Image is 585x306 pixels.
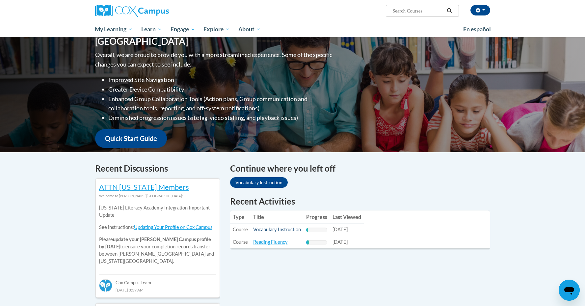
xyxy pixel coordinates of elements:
[230,162,490,175] h4: Continue where you left off
[99,204,216,219] p: [US_STATE] Literacy Academy Integration Important Update
[91,22,137,37] a: My Learning
[559,280,580,301] iframe: Button to launch messaging window, conversation in progress
[306,228,308,232] div: Progress, %
[85,22,500,37] div: Main menu
[99,286,216,293] div: [DATE] 3:39 AM
[108,113,334,123] li: Diminished progression issues (site lag, video stalling, and playback issues)
[95,5,169,17] img: Cox Campus
[99,192,216,200] div: Welcome to [PERSON_NAME][GEOGRAPHIC_DATA]!
[234,22,265,37] a: About
[95,162,220,175] h4: Recent Discussions
[238,25,261,33] span: About
[137,22,166,37] a: Learn
[233,239,248,245] span: Course
[470,5,490,15] button: Account Settings
[141,25,162,33] span: Learn
[108,94,334,113] li: Enhanced Group Collaboration Tools (Action plans, Group communication and collaboration tools, re...
[166,22,199,37] a: Engage
[99,182,189,191] a: ATTN [US_STATE] Members
[95,129,167,148] a: Quick Start Guide
[392,7,444,15] input: Search Courses
[304,210,330,224] th: Progress
[99,236,211,249] b: update your [PERSON_NAME] Campus profile by [DATE]
[233,227,248,232] span: Course
[99,200,216,270] div: Please to ensure your completion records transfer between [PERSON_NAME][GEOGRAPHIC_DATA] and [US_...
[95,5,220,17] a: Cox Campus
[203,25,230,33] span: Explore
[251,210,304,224] th: Title
[99,224,216,231] p: See instructions:
[95,50,334,69] p: Overall, we are proud to provide you with a more streamlined experience. Some of the specific cha...
[253,227,301,232] a: Vocabulary Instruction
[463,26,491,33] span: En español
[99,279,112,292] img: Cox Campus Team
[230,177,288,188] a: Vocabulary Instruction
[332,227,348,232] span: [DATE]
[459,22,495,36] a: En español
[330,210,364,224] th: Last Viewed
[99,274,216,286] div: Cox Campus Team
[108,75,334,85] li: Improved Site Navigation
[444,7,454,15] button: Search
[199,22,234,37] a: Explore
[253,239,288,245] a: Reading Fluency
[134,224,212,230] a: Updating Your Profile on Cox Campus
[306,240,309,245] div: Progress, %
[230,210,251,224] th: Type
[332,239,348,245] span: [DATE]
[230,195,490,207] h1: Recent Activities
[95,25,133,33] span: My Learning
[171,25,195,33] span: Engage
[108,85,334,94] li: Greater Device Compatibility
